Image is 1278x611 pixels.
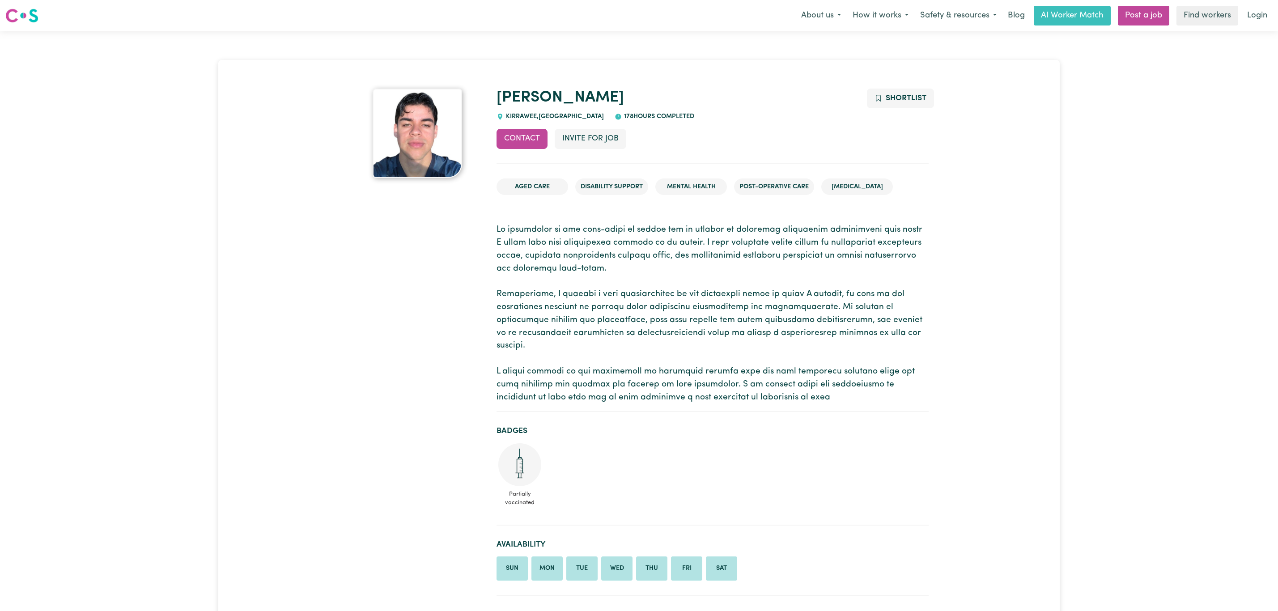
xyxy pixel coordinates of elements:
button: How it works [847,6,914,25]
button: Invite for Job [555,129,626,149]
li: [MEDICAL_DATA] [821,178,893,195]
img: Careseekers logo [5,8,38,24]
a: Post a job [1118,6,1169,25]
button: Add to shortlist [867,89,934,108]
h2: Availability [497,540,929,549]
a: Find workers [1176,6,1238,25]
li: Post-operative care [734,178,814,195]
span: Shortlist [886,94,926,102]
span: Partially vaccinated [497,486,543,510]
a: AI Worker Match [1034,6,1111,25]
a: Nicolas's profile picture' [349,89,486,178]
span: 178 hours completed [622,113,694,120]
li: Available on Tuesday [566,556,598,581]
li: Mental Health [655,178,727,195]
li: Disability Support [575,178,648,195]
li: Available on Monday [531,556,563,581]
h2: Badges [497,426,929,436]
p: Lo ipsumdolor si ame cons-adipi el seddoe tem in utlabor et doloremag aliquaenim adminimveni quis... [497,224,929,404]
li: Aged Care [497,178,568,195]
span: KIRRAWEE , [GEOGRAPHIC_DATA] [504,113,604,120]
button: About us [795,6,847,25]
li: Available on Thursday [636,556,667,581]
button: Contact [497,129,548,149]
li: Available on Sunday [497,556,528,581]
img: Care and support worker has received 1 dose of the COVID-19 vaccine [498,443,541,486]
a: Blog [1002,6,1030,25]
a: Careseekers logo [5,5,38,26]
li: Available on Friday [671,556,702,581]
a: Login [1242,6,1273,25]
li: Available on Wednesday [601,556,633,581]
a: [PERSON_NAME] [497,90,624,106]
li: Available on Saturday [706,556,737,581]
img: Nicolas [373,89,462,178]
button: Safety & resources [914,6,1002,25]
